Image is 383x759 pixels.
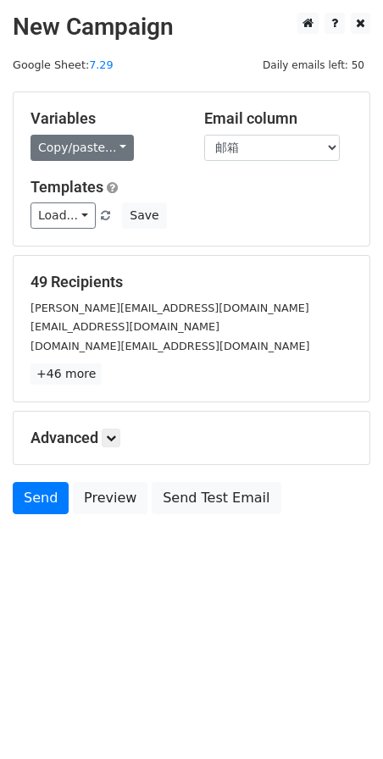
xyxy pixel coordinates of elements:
[13,58,114,71] small: Google Sheet:
[122,202,166,229] button: Save
[204,109,352,128] h5: Email column
[73,482,147,514] a: Preview
[31,429,352,447] h5: Advanced
[31,202,96,229] a: Load...
[31,178,103,196] a: Templates
[298,678,383,759] iframe: Chat Widget
[31,320,219,333] small: [EMAIL_ADDRESS][DOMAIN_NAME]
[31,363,102,385] a: +46 more
[31,273,352,291] h5: 49 Recipients
[31,340,309,352] small: [DOMAIN_NAME][EMAIL_ADDRESS][DOMAIN_NAME]
[257,56,370,75] span: Daily emails left: 50
[31,109,179,128] h5: Variables
[31,302,309,314] small: [PERSON_NAME][EMAIL_ADDRESS][DOMAIN_NAME]
[89,58,113,71] a: 7.29
[257,58,370,71] a: Daily emails left: 50
[31,135,134,161] a: Copy/paste...
[13,482,69,514] a: Send
[152,482,280,514] a: Send Test Email
[298,678,383,759] div: 聊天小组件
[13,13,370,42] h2: New Campaign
